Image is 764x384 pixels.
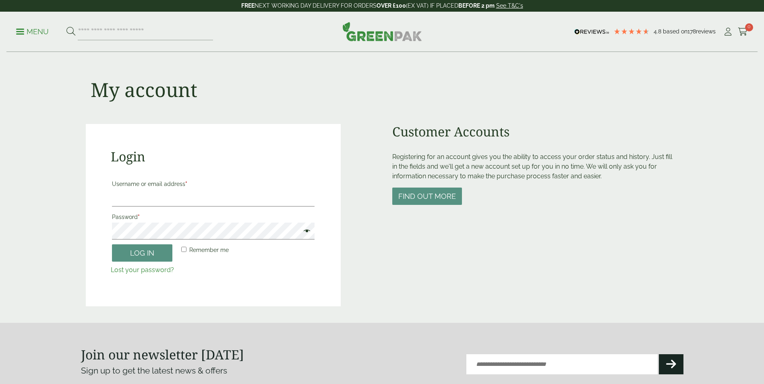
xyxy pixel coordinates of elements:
a: Lost your password? [111,266,174,274]
p: Sign up to get the latest news & offers [81,364,352,377]
span: 4.8 [654,28,663,35]
label: Password [112,211,315,223]
a: See T&C's [496,2,523,9]
input: Remember me [181,247,186,252]
span: 0 [745,23,753,31]
span: Based on [663,28,687,35]
span: 178 [687,28,696,35]
a: Menu [16,27,49,35]
button: Find out more [392,188,462,205]
div: 4.78 Stars [613,28,650,35]
label: Username or email address [112,178,315,190]
span: Remember me [189,247,229,253]
h2: Login [111,149,316,164]
i: My Account [723,28,733,36]
button: Log in [112,244,172,262]
a: 0 [738,26,748,38]
a: Find out more [392,193,462,200]
h1: My account [91,78,197,101]
h2: Customer Accounts [392,124,679,139]
img: GreenPak Supplies [342,22,422,41]
strong: BEFORE 2 pm [458,2,495,9]
strong: OVER £100 [377,2,406,9]
i: Cart [738,28,748,36]
img: REVIEWS.io [574,29,609,35]
p: Registering for an account gives you the ability to access your order status and history. Just fi... [392,152,679,181]
strong: FREE [241,2,255,9]
p: Menu [16,27,49,37]
span: reviews [696,28,716,35]
strong: Join our newsletter [DATE] [81,346,244,363]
